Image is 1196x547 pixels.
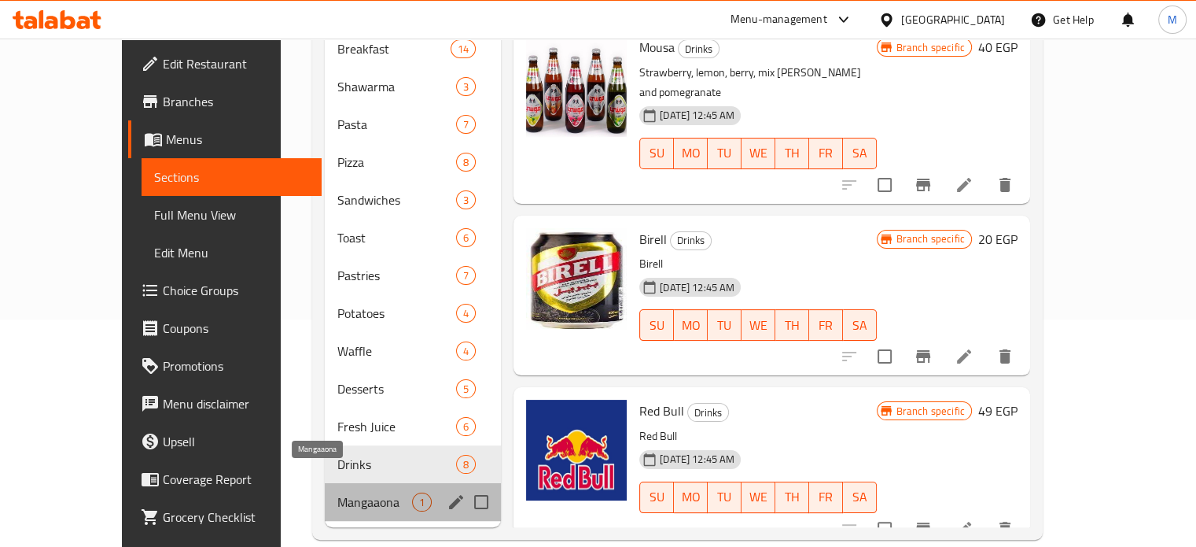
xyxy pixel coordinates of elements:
[337,115,456,134] span: Pasta
[325,445,501,483] div: Drinks8
[456,266,476,285] div: items
[714,142,735,164] span: TU
[904,338,942,375] button: Branch-specific-item
[456,342,476,360] div: items
[456,417,476,436] div: items
[639,227,667,251] span: Birell
[163,394,309,413] span: Menu disclaimer
[337,153,456,172] span: Pizza
[809,482,843,513] button: FR
[526,228,627,329] img: Birell
[678,39,719,58] div: Drinks
[730,10,827,29] div: Menu-management
[325,483,501,521] div: Mangaaona1edit
[325,68,501,105] div: Shawarma3
[128,120,322,158] a: Menus
[978,228,1018,250] h6: 20 EGP
[680,314,701,337] span: MO
[674,482,708,513] button: MO
[337,77,456,96] span: Shawarma
[325,105,501,143] div: Pasta7
[457,117,475,132] span: 7
[955,347,973,366] a: Edit menu item
[671,231,711,249] span: Drinks
[325,143,501,181] div: Pizza8
[639,35,675,59] span: Mousa
[457,231,475,246] span: 6
[163,357,309,375] span: Promotions
[674,309,708,341] button: MO
[456,153,476,172] div: items
[955,519,973,538] a: Edit menu item
[670,231,712,250] div: Drinks
[457,382,475,397] span: 5
[337,417,456,436] div: Fresh Juice
[325,181,501,219] div: Sandwiches3
[337,190,456,209] span: Sandwiches
[849,486,870,508] span: SA
[457,79,475,94] span: 3
[142,234,322,272] a: Edit Menu
[526,36,627,137] img: Mousa
[142,158,322,196] a: Sections
[849,142,870,164] span: SA
[714,486,735,508] span: TU
[904,166,942,204] button: Branch-specific-item
[687,403,729,422] div: Drinks
[815,486,837,508] span: FR
[843,482,877,513] button: SA
[978,36,1018,58] h6: 40 EGP
[325,24,501,527] nav: Menu sections
[639,482,674,513] button: SU
[890,40,971,55] span: Branch specific
[337,493,412,512] span: Mangaaona
[412,493,432,512] div: items
[337,342,456,360] span: Waffle
[1168,11,1177,28] span: M
[986,338,1024,375] button: delete
[955,176,973,194] a: Edit menu item
[782,486,803,508] span: TH
[639,254,876,274] p: Birell
[166,130,309,149] span: Menus
[748,142,769,164] span: WE
[444,490,468,514] button: edit
[457,268,475,283] span: 7
[128,385,322,423] a: Menu disclaimer
[742,138,775,169] button: WE
[714,314,735,337] span: TU
[128,272,322,309] a: Choice Groups
[163,319,309,338] span: Coupons
[128,423,322,460] a: Upsell
[843,309,877,341] button: SA
[890,231,971,246] span: Branch specific
[457,155,475,170] span: 8
[128,309,322,347] a: Coupons
[742,309,775,341] button: WE
[639,427,876,446] p: Red Bull
[815,142,837,164] span: FR
[337,455,456,474] div: Drinks
[843,138,877,169] button: SA
[680,486,701,508] span: MO
[154,168,309,187] span: Sections
[337,379,456,398] span: Desserts
[748,314,769,337] span: WE
[809,138,843,169] button: FR
[325,257,501,294] div: Pastries7
[868,512,901,545] span: Select to update
[680,142,701,164] span: MO
[128,347,322,385] a: Promotions
[163,432,309,451] span: Upsell
[782,314,803,337] span: TH
[456,190,476,209] div: items
[163,281,309,300] span: Choice Groups
[451,42,475,57] span: 14
[325,219,501,257] div: Toast6
[708,138,742,169] button: TU
[142,196,322,234] a: Full Menu View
